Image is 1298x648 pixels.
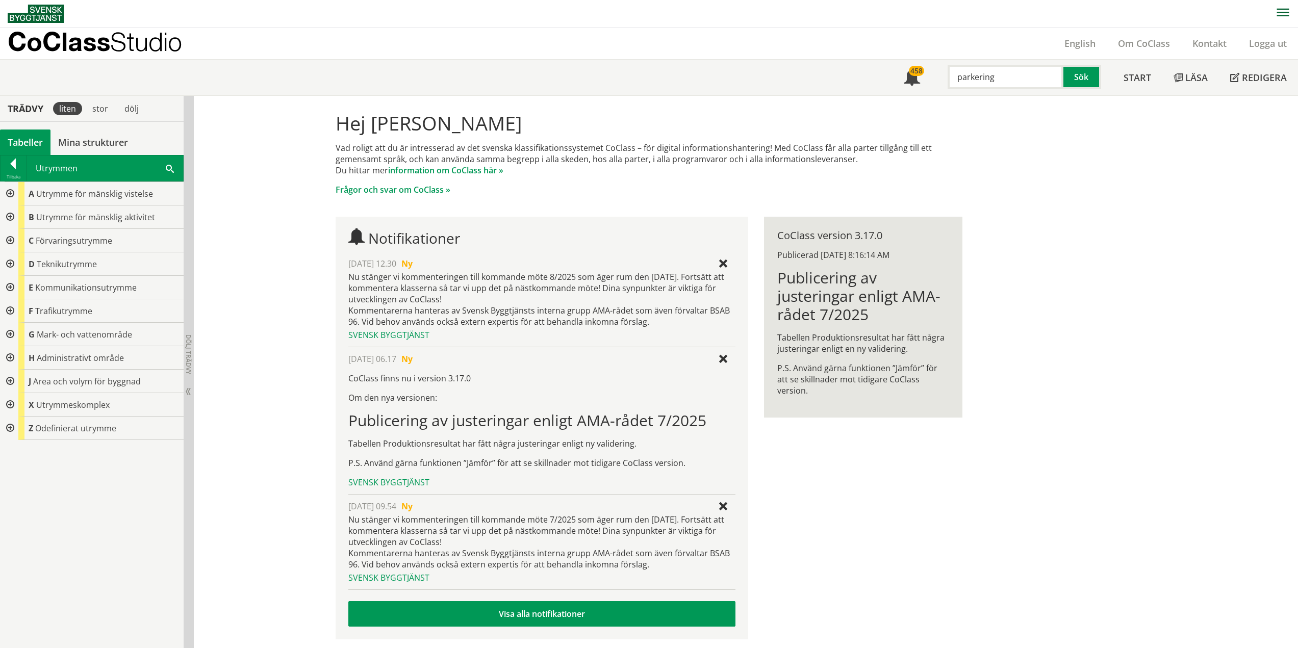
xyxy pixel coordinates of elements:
input: Sök [948,65,1063,89]
h1: Publicering av justeringar enligt AMA-rådet 7/2025 [777,269,949,324]
p: P.S. Använd gärna funktionen ”Jämför” för att se skillnader mot tidigare CoClass version. [348,457,735,469]
a: Redigera [1219,60,1298,95]
span: Administrativt område [37,352,124,364]
a: Läsa [1162,60,1219,95]
span: Notifikationer [904,70,920,87]
a: Om CoClass [1107,37,1181,49]
span: Sök i tabellen [166,163,174,173]
a: Visa alla notifikationer [348,601,735,627]
div: dölj [118,102,145,115]
div: liten [53,102,82,115]
span: [DATE] 06.17 [348,353,396,365]
span: Area och volym för byggnad [33,376,141,387]
span: X [29,399,34,410]
p: Tabellen Produktionsresultat har fått några justeringar enligt en ny validering. [777,332,949,354]
span: [DATE] 09.54 [348,501,396,512]
a: Mina strukturer [50,129,136,155]
div: Utrymmen [27,155,183,181]
p: CoClass [8,36,182,47]
span: Ny [401,258,413,269]
span: Notifikationer [368,228,460,248]
div: Publicerad [DATE] 8:16:14 AM [777,249,949,261]
div: 458 [909,66,924,76]
span: Ny [401,501,413,512]
div: Nu stänger vi kommenteringen till kommande möte 7/2025 som äger rum den [DATE]. Fortsätt att komm... [348,514,735,570]
span: Start [1124,71,1151,84]
p: CoClass finns nu i version 3.17.0 [348,373,735,384]
button: Sök [1063,65,1101,89]
div: Trädvy [2,103,49,114]
span: Utrymme för mänsklig aktivitet [36,212,155,223]
h1: Publicering av justeringar enligt AMA-rådet 7/2025 [348,411,735,430]
a: information om CoClass här » [388,165,503,176]
a: CoClassStudio [8,28,204,59]
span: Dölj trädvy [184,334,193,374]
span: Studio [110,27,182,57]
div: Nu stänger vi kommenteringen till kommande möte 8/2025 som äger rum den [DATE]. Fortsätt att komm... [348,271,735,327]
span: Teknikutrymme [37,258,97,270]
span: H [29,352,35,364]
div: Svensk Byggtjänst [348,329,735,341]
p: P.S. Använd gärna funktionen ”Jämför” för att se skillnader mot tidigare CoClass version. [777,362,949,396]
p: Tabellen Produktionsresultat har fått några justeringar enligt ny validering. [348,438,735,449]
span: Z [29,423,33,434]
span: A [29,188,34,199]
p: Vad roligt att du är intresserad av det svenska klassifikationssystemet CoClass – för digital inf... [336,142,962,176]
span: Ny [401,353,413,365]
span: E [29,282,33,293]
span: G [29,329,35,340]
a: Start [1112,60,1162,95]
span: D [29,258,35,270]
span: Utrymme för mänsklig vistelse [36,188,153,199]
div: CoClass version 3.17.0 [777,230,949,241]
span: C [29,235,34,246]
span: Utrymmeskomplex [36,399,110,410]
span: F [29,305,33,317]
span: J [29,376,31,387]
span: [DATE] 12.30 [348,258,396,269]
img: Svensk Byggtjänst [8,5,64,23]
a: Kontakt [1181,37,1238,49]
div: Svensk Byggtjänst [348,572,735,583]
div: stor [86,102,114,115]
a: Logga ut [1238,37,1298,49]
a: 458 [893,60,931,95]
span: Läsa [1185,71,1208,84]
span: Förvaringsutrymme [36,235,112,246]
span: Trafikutrymme [35,305,92,317]
span: Mark- och vattenområde [37,329,132,340]
h1: Hej [PERSON_NAME] [336,112,962,134]
a: English [1053,37,1107,49]
span: Redigera [1242,71,1287,84]
span: B [29,212,34,223]
span: Odefinierat utrymme [35,423,116,434]
a: Frågor och svar om CoClass » [336,184,450,195]
div: Tillbaka [1,173,26,181]
span: Kommunikationsutrymme [35,282,137,293]
div: Svensk Byggtjänst [348,477,735,488]
p: Om den nya versionen: [348,392,735,403]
